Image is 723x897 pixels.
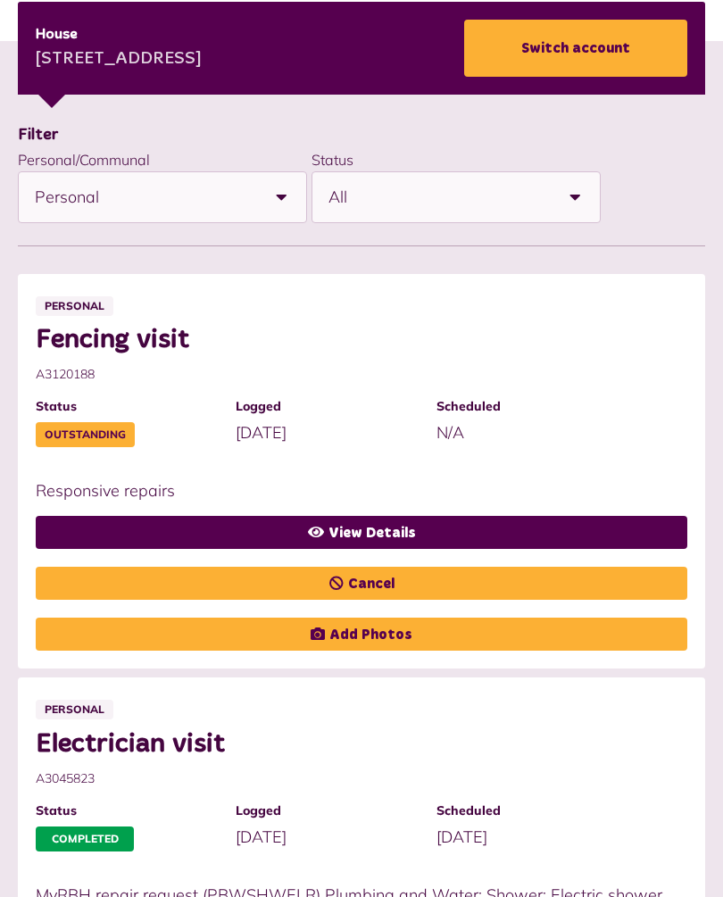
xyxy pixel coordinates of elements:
a: Switch account [464,20,687,77]
span: [DATE] [436,826,487,847]
span: Electrician visit [36,728,669,760]
a: Add Photos [36,618,687,651]
span: Personal [36,296,113,316]
span: Fencing visit [36,324,669,356]
span: Logged [236,397,418,416]
span: Personal [36,700,113,719]
span: [DATE] [236,422,287,443]
span: Completed [36,826,134,851]
a: Cancel [36,567,687,600]
div: House [36,24,202,46]
a: View Details [36,516,687,549]
span: Status [36,801,218,820]
span: N/A [436,422,464,443]
span: Outstanding [36,422,135,447]
span: Filter [18,127,59,143]
div: [STREET_ADDRESS] [36,46,202,73]
span: Logged [236,801,418,820]
p: Responsive repairs [36,478,669,502]
span: [DATE] [236,826,287,847]
span: All [328,172,550,222]
label: Personal/Communal [18,151,150,169]
span: A3120188 [36,365,669,384]
span: Scheduled [436,801,619,820]
span: A3045823 [36,769,669,788]
span: Status [36,397,218,416]
span: Scheduled [436,397,619,416]
label: Status [312,151,353,169]
span: Personal [35,172,256,222]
